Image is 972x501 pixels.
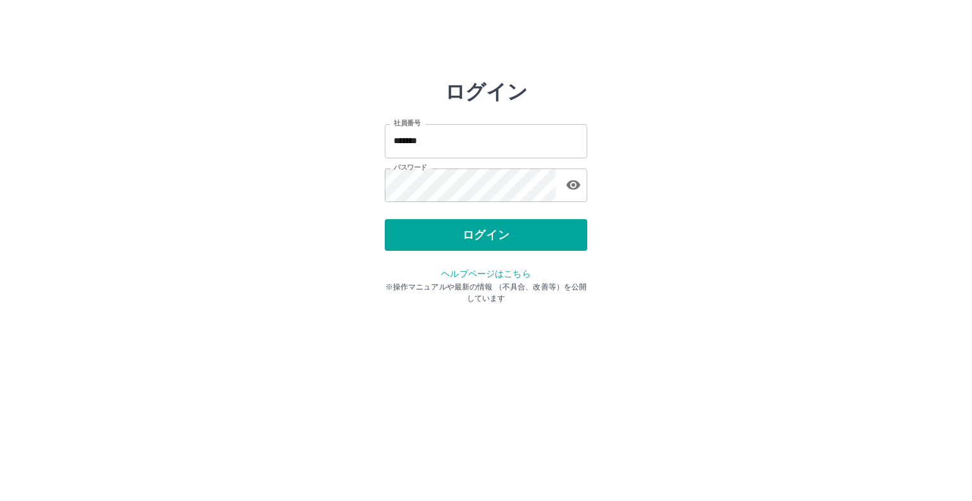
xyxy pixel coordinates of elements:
p: ※操作マニュアルや最新の情報 （不具合、改善等）を公開しています [385,281,587,304]
h2: ログイン [445,80,528,104]
label: パスワード [394,163,427,172]
button: ログイン [385,219,587,251]
a: ヘルプページはこちら [441,269,530,279]
label: 社員番号 [394,118,420,128]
